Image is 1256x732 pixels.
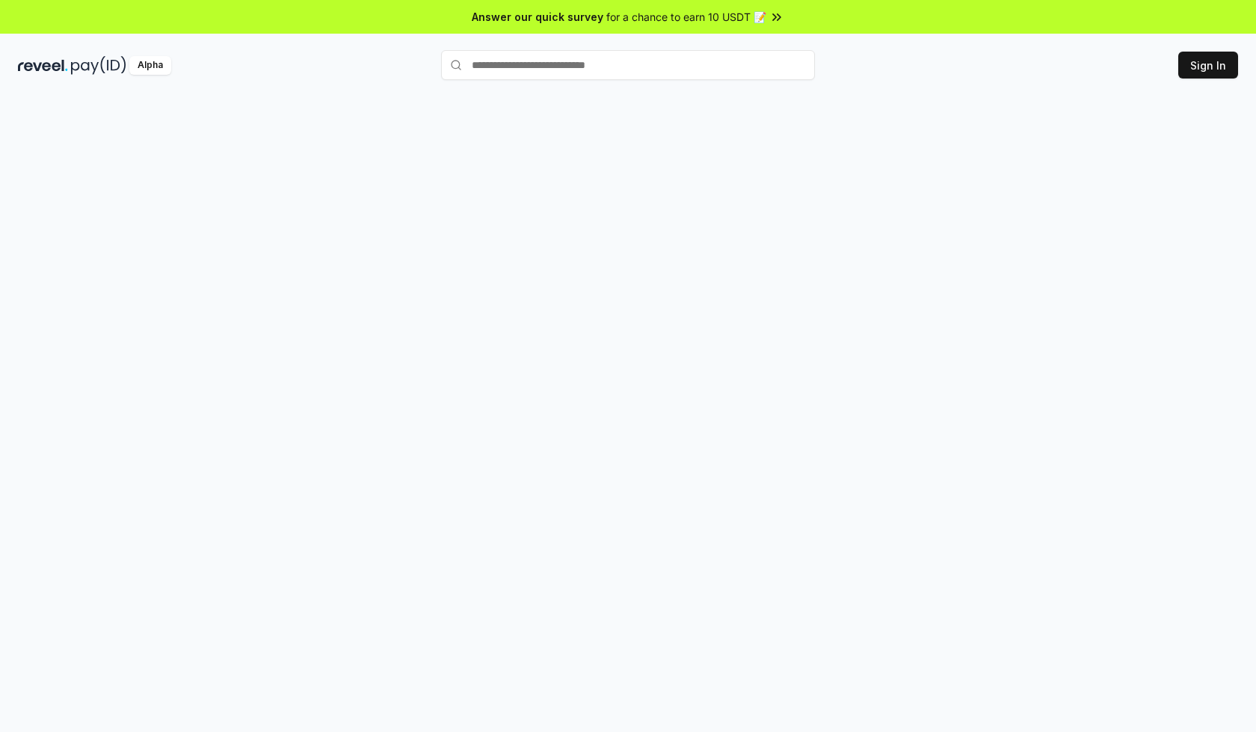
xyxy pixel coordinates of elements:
[472,9,603,25] span: Answer our quick survey
[1178,52,1238,79] button: Sign In
[71,56,126,75] img: pay_id
[606,9,766,25] span: for a chance to earn 10 USDT 📝
[129,56,171,75] div: Alpha
[18,56,68,75] img: reveel_dark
